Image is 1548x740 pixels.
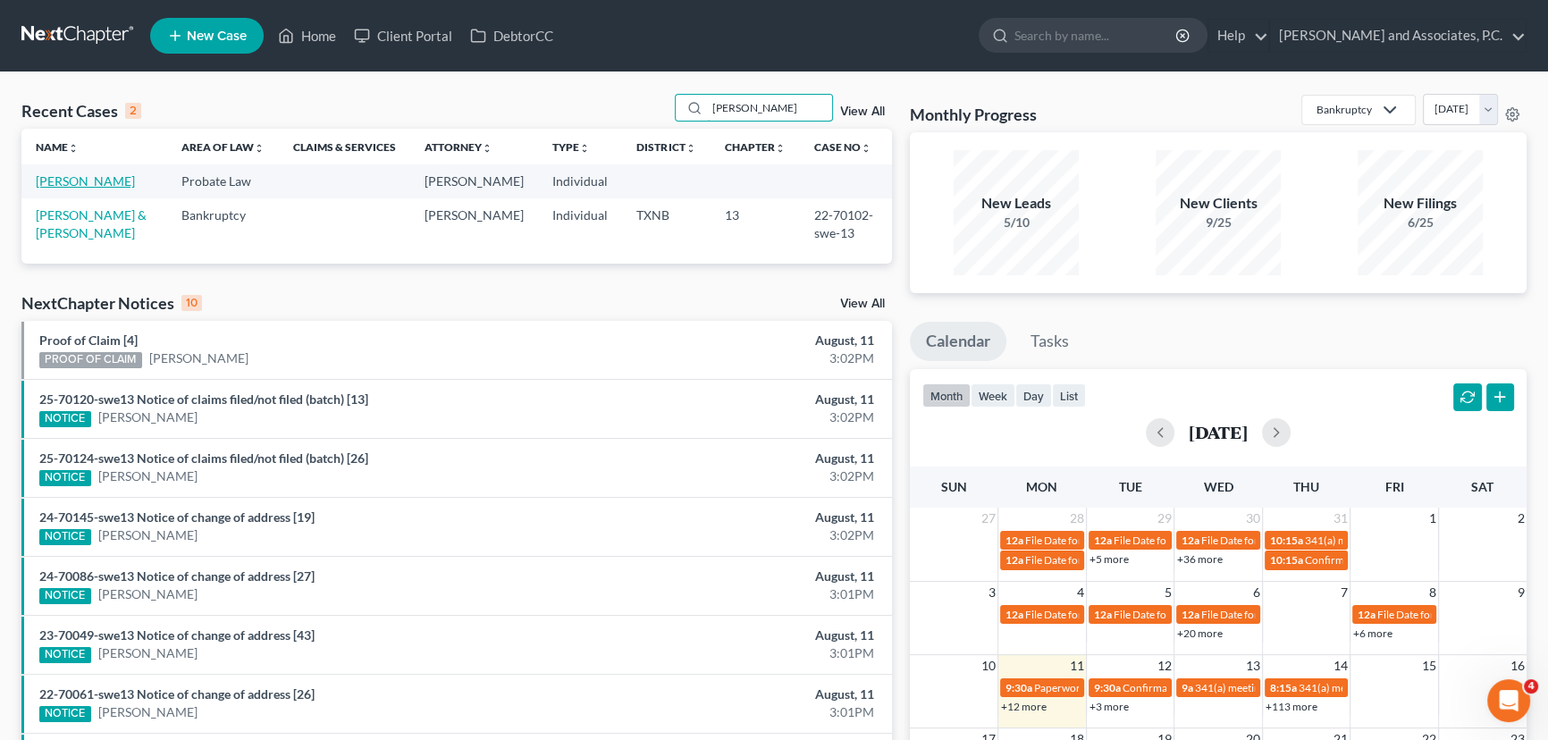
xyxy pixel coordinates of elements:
[1524,679,1538,694] span: 4
[910,322,1006,361] a: Calendar
[1201,608,1439,621] span: File Date for [PERSON_NAME] & [PERSON_NAME]
[1516,582,1527,603] span: 9
[39,352,142,368] div: PROOF OF CLAIM
[1182,681,1193,694] span: 9a
[1427,582,1438,603] span: 8
[1114,534,1257,547] span: File Date for [PERSON_NAME]
[36,173,135,189] a: [PERSON_NAME]
[1156,193,1281,214] div: New Clients
[1075,582,1086,603] span: 4
[840,105,885,118] a: View All
[181,295,202,311] div: 10
[1358,214,1483,231] div: 6/25
[1177,552,1223,566] a: +36 more
[149,349,248,367] a: [PERSON_NAME]
[39,509,315,525] a: 24-70145-swe13 Notice of change of address [19]
[860,143,871,154] i: unfold_more
[608,644,874,662] div: 3:01PM
[1114,608,1257,621] span: File Date for [PERSON_NAME]
[181,140,265,154] a: Area of Lawunfold_more
[1471,479,1493,494] span: Sat
[39,568,315,584] a: 24-70086-swe13 Notice of change of address [27]
[608,332,874,349] div: August, 11
[1089,552,1129,566] a: +5 more
[39,627,315,643] a: 23-70049-swe13 Notice of change of address [43]
[1034,681,1211,694] span: Paperwork appt for [PERSON_NAME]
[971,383,1015,408] button: week
[1015,383,1052,408] button: day
[1005,553,1023,567] span: 12a
[39,529,91,545] div: NOTICE
[1182,608,1199,621] span: 12a
[608,408,874,426] div: 3:02PM
[710,198,799,249] td: 13
[1270,20,1526,52] a: [PERSON_NAME] and Associates, P.C.
[1094,608,1112,621] span: 12a
[954,214,1079,231] div: 5/10
[1270,553,1303,567] span: 10:15a
[1025,534,1276,547] span: File Date for [PERSON_NAME][GEOGRAPHIC_DATA]
[987,582,997,603] span: 3
[1068,508,1086,529] span: 28
[21,292,202,314] div: NextChapter Notices
[167,164,279,198] td: Probate Law
[1156,655,1174,677] span: 12
[608,467,874,485] div: 3:02PM
[608,703,874,721] div: 3:01PM
[68,143,79,154] i: unfold_more
[410,164,538,198] td: [PERSON_NAME]
[187,29,247,43] span: New Case
[1156,214,1281,231] div: 9/25
[608,391,874,408] div: August, 11
[1025,608,1168,621] span: File Date for [PERSON_NAME]
[39,332,138,348] a: Proof of Claim [4]
[608,685,874,703] div: August, 11
[608,626,874,644] div: August, 11
[1299,681,1471,694] span: 341(a) meeting for [PERSON_NAME]
[98,467,198,485] a: [PERSON_NAME]
[980,508,997,529] span: 27
[1509,655,1527,677] span: 16
[922,383,971,408] button: month
[167,198,279,249] td: Bankruptcy
[98,703,198,721] a: [PERSON_NAME]
[1317,102,1372,117] div: Bankruptcy
[1293,479,1319,494] span: Thu
[724,140,785,154] a: Chapterunfold_more
[774,143,785,154] i: unfold_more
[1385,479,1404,494] span: Fri
[1358,608,1376,621] span: 12a
[538,198,622,249] td: Individual
[707,95,832,121] input: Search by name...
[1123,681,1420,694] span: Confirmation hearing for [PERSON_NAME] & [PERSON_NAME]
[1052,383,1086,408] button: list
[1270,681,1297,694] span: 8:15a
[1182,534,1199,547] span: 12a
[1195,681,1367,694] span: 341(a) meeting for [PERSON_NAME]
[1025,553,1263,567] span: File Date for [PERSON_NAME] & [PERSON_NAME]
[1118,479,1141,494] span: Tue
[1177,626,1223,640] a: +20 more
[482,143,492,154] i: unfold_more
[1005,681,1032,694] span: 9:30a
[941,479,967,494] span: Sun
[269,20,345,52] a: Home
[1332,508,1350,529] span: 31
[608,450,874,467] div: August, 11
[1516,508,1527,529] span: 2
[685,143,695,154] i: unfold_more
[608,509,874,526] div: August, 11
[1201,534,1344,547] span: File Date for [PERSON_NAME]
[608,526,874,544] div: 3:02PM
[39,706,91,722] div: NOTICE
[1487,679,1530,722] iframe: Intercom live chat
[608,585,874,603] div: 3:01PM
[980,655,997,677] span: 10
[1208,20,1268,52] a: Help
[1014,322,1085,361] a: Tasks
[608,349,874,367] div: 3:02PM
[279,129,410,164] th: Claims & Services
[425,140,492,154] a: Attorneyunfold_more
[125,103,141,119] div: 2
[21,100,141,122] div: Recent Cases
